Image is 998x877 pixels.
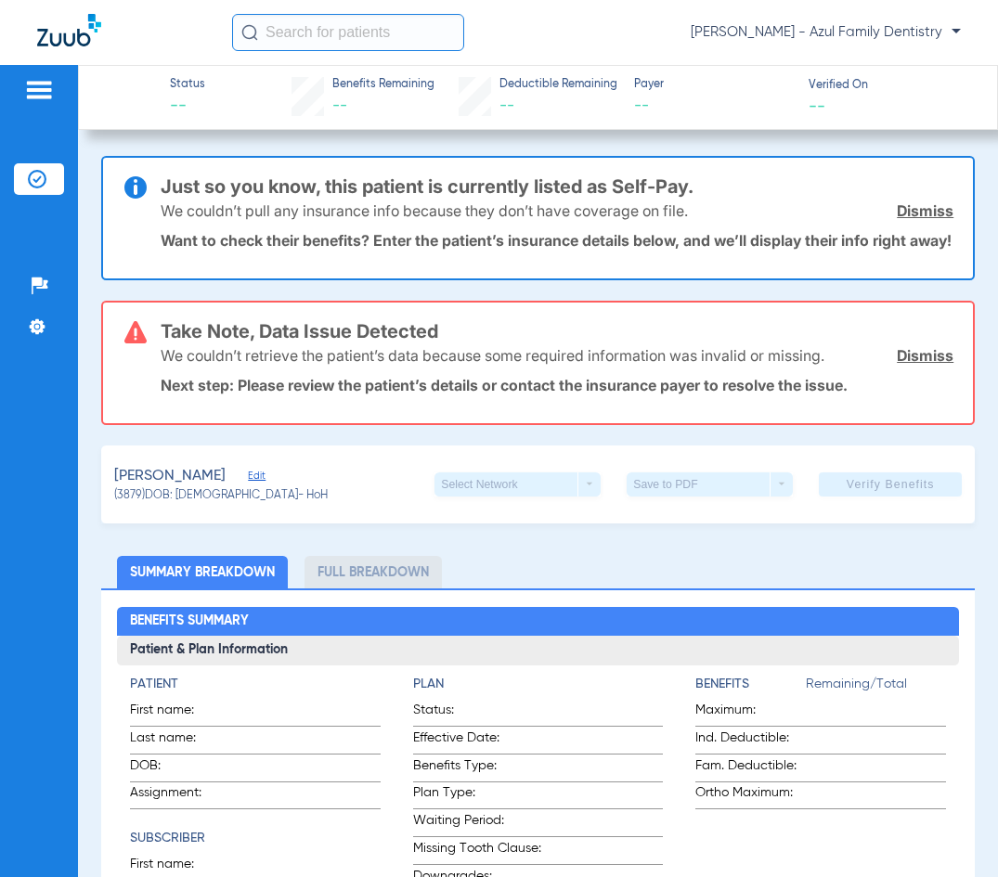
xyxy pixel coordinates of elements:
a: Dismiss [897,346,953,365]
img: error-icon [124,321,147,343]
h4: Benefits [695,675,806,694]
span: Benefits Type: [413,756,550,781]
span: Maximum: [695,701,806,726]
h3: Just so you know, this patient is currently listed as Self-Pay. [161,177,953,196]
span: -- [332,98,347,113]
span: Ind. Deductible: [695,729,806,754]
span: Waiting Period: [413,811,550,836]
li: Full Breakdown [305,556,442,588]
span: Status: [413,701,550,726]
a: Dismiss [897,201,953,220]
app-breakdown-title: Benefits [695,675,806,701]
span: Last name: [130,729,221,754]
span: (3879) DOB: [DEMOGRAPHIC_DATA] - HoH [114,488,328,505]
span: -- [170,95,205,118]
iframe: Chat Widget [905,788,998,877]
span: Status [170,77,205,94]
img: Search Icon [241,24,258,41]
span: Payer [634,77,793,94]
span: -- [499,98,514,113]
img: info-icon [124,176,147,199]
h4: Subscriber [130,829,380,848]
p: Next step: Please review the patient’s details or contact the insurance payer to resolve the issue. [161,376,953,394]
img: hamburger-icon [24,79,54,101]
span: Effective Date: [413,729,550,754]
span: [PERSON_NAME] [114,465,226,488]
span: Plan Type: [413,783,550,808]
img: Zuub Logo [37,14,101,46]
p: We couldn’t retrieve the patient’s data because some required information was invalid or missing. [161,346,824,365]
span: Remaining/Total [806,675,945,701]
span: Edit [248,470,265,487]
span: First name: [130,701,221,726]
h3: Patient & Plan Information [117,636,958,665]
li: Summary Breakdown [117,556,288,588]
span: DOB: [130,756,221,781]
span: Verified On [809,78,967,95]
span: -- [634,95,793,118]
span: Missing Tooth Clause: [413,839,550,864]
p: Want to check their benefits? Enter the patient’s insurance details below, and we’ll display thei... [161,231,953,250]
span: Assignment: [130,783,221,808]
h4: Plan [413,675,663,694]
span: Fam. Deductible: [695,756,806,781]
span: Ortho Maximum: [695,783,806,808]
span: [PERSON_NAME] - Azul Family Dentistry [691,23,961,42]
h2: Benefits Summary [117,607,958,637]
input: Search for patients [232,14,464,51]
span: -- [809,96,825,115]
p: We couldn’t pull any insurance info because they don’t have coverage on file. [161,201,688,220]
span: Deductible Remaining [499,77,617,94]
span: Benefits Remaining [332,77,434,94]
h4: Patient [130,675,380,694]
h3: Take Note, Data Issue Detected [161,322,953,341]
